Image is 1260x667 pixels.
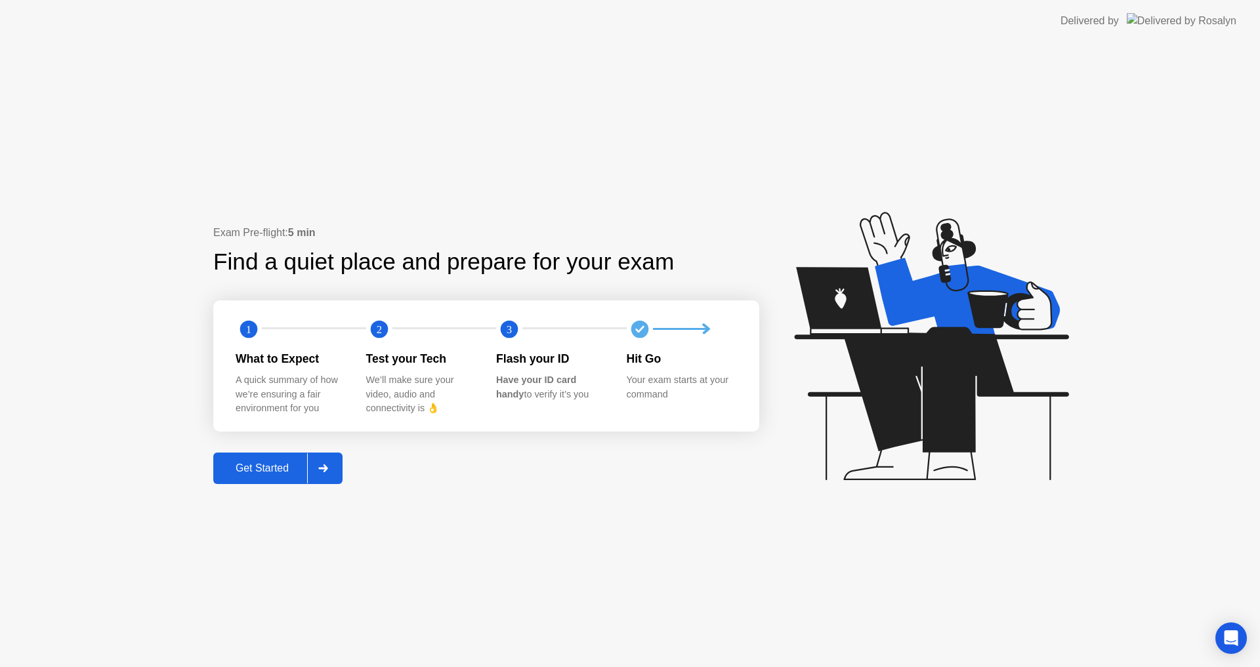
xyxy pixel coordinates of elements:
div: Your exam starts at your command [627,373,736,401]
text: 1 [246,323,251,335]
div: We’ll make sure your video, audio and connectivity is 👌 [366,373,476,416]
b: 5 min [288,227,316,238]
div: Open Intercom Messenger [1215,622,1247,654]
div: Delivered by [1060,13,1119,29]
b: Have your ID card handy [496,374,576,399]
div: Test your Tech [366,350,476,367]
div: Get Started [217,462,307,474]
div: Flash your ID [496,350,606,367]
div: What to Expect [236,350,345,367]
div: Exam Pre-flight: [213,225,759,241]
text: 3 [507,323,512,335]
button: Get Started [213,453,343,484]
div: A quick summary of how we’re ensuring a fair environment for you [236,373,345,416]
img: Delivered by Rosalyn [1127,13,1236,28]
text: 2 [376,323,381,335]
div: Find a quiet place and prepare for your exam [213,245,676,279]
div: Hit Go [627,350,736,367]
div: to verify it’s you [496,373,606,401]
